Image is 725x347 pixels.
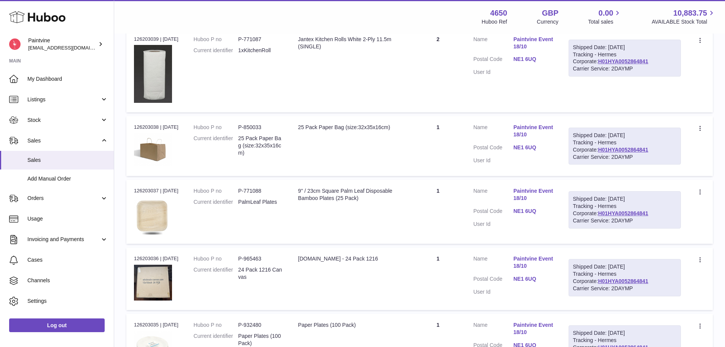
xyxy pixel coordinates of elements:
[569,40,681,77] div: Tracking - Hermes Corporate:
[673,8,707,18] span: 10,883.75
[513,187,553,202] a: Paintvine Event 18/10
[652,18,716,26] span: AVAILABLE Stock Total
[238,255,283,262] dd: P-965463
[238,333,283,347] dd: Paper Plates (100 Pack)
[238,321,283,329] dd: P-932480
[513,255,553,270] a: Paintvine Event 18/10
[134,45,172,103] img: 1683653328.png
[569,259,681,296] div: Tracking - Hermes Corporate:
[473,56,513,65] dt: Postal Code
[194,135,238,157] dt: Current identifier
[27,215,108,222] span: Usage
[410,180,465,244] td: 1
[410,248,465,310] td: 1
[134,187,178,194] div: 126203037 | [DATE]
[473,187,513,204] dt: Name
[134,321,178,328] div: 126203035 | [DATE]
[513,208,553,215] a: NE1 6UQ
[238,36,283,43] dd: P-771087
[134,36,178,43] div: 126203039 | [DATE]
[598,147,648,153] a: H01HYA0052864841
[27,117,100,124] span: Stock
[490,8,507,18] strong: 4650
[542,8,558,18] strong: GBP
[27,256,108,264] span: Cases
[598,278,648,284] a: H01HYA0052864841
[28,45,112,51] span: [EMAIL_ADDRESS][DOMAIN_NAME]
[194,47,238,54] dt: Current identifier
[573,154,677,161] div: Carrier Service: 2DAYMP
[134,197,172,235] img: 1683654719.png
[473,144,513,153] dt: Postal Code
[473,275,513,285] dt: Postal Code
[134,255,178,262] div: 126203036 | [DATE]
[473,221,513,228] dt: User Id
[513,56,553,63] a: NE1 6UQ
[194,198,238,206] dt: Current identifier
[27,195,100,202] span: Orders
[573,329,677,337] div: Shipped Date: [DATE]
[573,44,677,51] div: Shipped Date: [DATE]
[27,96,100,103] span: Listings
[573,285,677,292] div: Carrier Service: 2DAYMP
[473,36,513,52] dt: Name
[298,187,403,202] div: 9" / 23cm Square Palm Leaf Disposable Bamboo Plates (25 Pack)
[27,236,100,243] span: Invoicing and Payments
[194,321,238,329] dt: Huboo P no
[573,263,677,270] div: Shipped Date: [DATE]
[573,195,677,203] div: Shipped Date: [DATE]
[410,28,465,112] td: 2
[194,187,238,195] dt: Huboo P no
[513,144,553,151] a: NE1 6UQ
[9,318,105,332] a: Log out
[238,198,283,206] dd: PalmLeaf Plates
[28,37,97,51] div: Paintvine
[298,124,403,131] div: 25 Pack Paper Bag (size:32x35x16cm)
[134,124,178,131] div: 126203038 | [DATE]
[537,18,559,26] div: Currency
[27,175,108,182] span: Add Manual Order
[238,135,283,157] dd: 25 Pack Paper Bag (size:32x35x16cm)
[194,36,238,43] dt: Huboo P no
[473,124,513,140] dt: Name
[513,124,553,138] a: Paintvine Event 18/10
[194,266,238,281] dt: Current identifier
[599,8,613,18] span: 0.00
[569,191,681,229] div: Tracking - Hermes Corporate:
[598,58,648,64] a: H01HYA0052864841
[238,187,283,195] dd: P-771088
[473,288,513,296] dt: User Id
[298,36,403,50] div: Jantex Kitchen Rolls White 2-Ply 11.5m (SINGLE)
[513,321,553,336] a: Paintvine Event 18/10
[473,208,513,217] dt: Postal Code
[9,38,21,50] img: euan@paintvine.co.uk
[482,18,507,26] div: Huboo Ref
[238,124,283,131] dd: P-850033
[27,137,100,144] span: Sales
[238,266,283,281] dd: 24 Pack 1216 Canvas
[194,124,238,131] dt: Huboo P no
[598,210,648,216] a: H01HYA0052864841
[27,75,108,83] span: My Dashboard
[194,255,238,262] dt: Huboo P no
[573,65,677,72] div: Carrier Service: 2DAYMP
[238,47,283,54] dd: 1xKitchenRoll
[588,18,622,26] span: Total sales
[27,277,108,284] span: Channels
[513,36,553,50] a: Paintvine Event 18/10
[27,297,108,305] span: Settings
[298,321,403,329] div: Paper Plates (100 Pack)
[513,275,553,283] a: NE1 6UQ
[473,69,513,76] dt: User Id
[573,132,677,139] div: Shipped Date: [DATE]
[27,157,108,164] span: Sales
[410,116,465,176] td: 1
[473,157,513,164] dt: User Id
[588,8,622,26] a: 0.00 Total sales
[134,133,172,166] img: 1693934207.png
[134,265,172,301] img: 46501747297401.png
[473,321,513,338] dt: Name
[473,255,513,272] dt: Name
[652,8,716,26] a: 10,883.75 AVAILABLE Stock Total
[194,333,238,347] dt: Current identifier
